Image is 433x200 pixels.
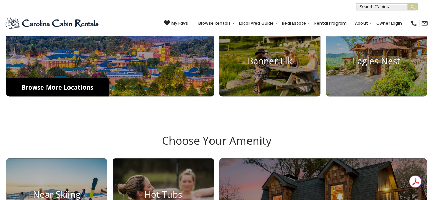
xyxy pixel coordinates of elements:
img: mail-regular-black.png [421,20,428,27]
img: Blue-2.png [5,16,100,30]
h4: Near Skiing [6,189,107,199]
img: phone-regular-black.png [410,20,417,27]
a: Rental Program [311,18,350,28]
a: About [352,18,371,28]
a: My Favs [164,20,188,27]
h4: Banner Elk [219,55,320,66]
h4: Hot Tubs [113,189,214,199]
a: Owner Login [373,18,405,28]
a: Browse Rentals [195,18,234,28]
span: My Favs [171,20,188,26]
a: Banner Elk [219,25,320,97]
h4: Eagles Nest [326,55,427,66]
h3: Choose Your Amenity [5,134,428,158]
a: Real Estate [279,18,309,28]
a: Browse More Locations [6,78,109,96]
a: Eagles Nest [326,25,427,97]
a: Local Area Guide [235,18,277,28]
